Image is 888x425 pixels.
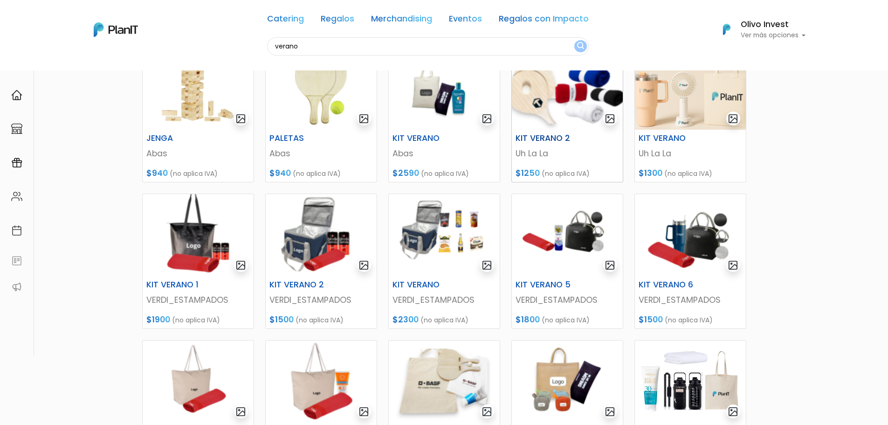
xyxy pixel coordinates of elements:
img: gallery-light [482,113,492,124]
a: gallery-light KIT VERANO 2 VERDI_ESTAMPADOS $1500 (no aplica IVA) [265,194,377,329]
img: thumb_Captura_de_pantalla_2023-09-20_165141.jpg [266,48,377,130]
img: gallery-light [235,406,246,417]
h6: JENGA [141,133,217,143]
span: $1500 [639,314,663,325]
span: $2300 [392,314,419,325]
img: thumb_Captura_de_pantalla_2025-09-09_102946.png [266,341,377,423]
strong: PLAN IT [33,76,60,84]
span: $1300 [639,167,662,179]
img: gallery-light [358,113,369,124]
img: calendar-87d922413cdce8b2cf7b7f5f62616a5cf9e4887200fb71536465627b3292af00.svg [11,225,22,236]
img: gallery-light [605,406,615,417]
img: marketplace-4ceaa7011d94191e9ded77b95e3339b90024bf715f7c57f8cf31f2d8c509eaba.svg [11,123,22,134]
span: (no aplica IVA) [293,169,341,178]
span: $940 [146,167,168,179]
img: thumb_Captura_de_pantalla_2025-09-09_100632.png [266,194,377,276]
h6: KIT VERANO 1 [141,280,217,290]
span: (no aplica IVA) [542,169,590,178]
img: thumb_Captura_de_pantalla_2025-09-09_102053.png [512,194,623,276]
span: $1250 [516,167,540,179]
i: send [158,140,177,151]
img: partners-52edf745621dab592f3b2c58e3bca9d71375a7ef29c3b500c9f145b62cc070d4.svg [11,281,22,293]
h6: Olivo Invest [741,21,806,29]
a: Regalos [321,15,354,26]
span: (no aplica IVA) [665,315,713,325]
img: gallery-light [235,113,246,124]
p: Uh La La [516,147,619,160]
img: gallery-light [728,406,738,417]
span: (no aplica IVA) [421,169,469,178]
img: gallery-light [605,260,615,271]
p: VERDI_ESTAMPADOS [516,294,619,306]
p: VERDI_ESTAMPADOS [392,294,496,306]
a: gallery-light JENGA Abas $940 (no aplica IVA) [142,47,254,182]
img: thumb_Captura_de_pantalla_2025-09-10_120300.png [389,341,500,423]
img: thumb_Captura_de_pantalla_2025-09-09_102458.png [635,194,746,276]
img: gallery-light [728,113,738,124]
img: thumb_Captura_de_pantalla_2025-09-09_100029.png [143,194,254,276]
span: ¡Escríbenos! [48,142,142,151]
h6: KIT VERANO [387,133,463,143]
p: Abas [269,147,373,160]
p: VERDI_ESTAMPADOS [146,294,250,306]
p: Uh La La [639,147,742,160]
img: home-e721727adea9d79c4d83392d1f703f7f8bce08238fde08b1acbfd93340b81755.svg [11,90,22,101]
span: J [94,56,112,75]
a: gallery-light KIT VERANO 5 VERDI_ESTAMPADOS $1800 (no aplica IVA) [511,194,623,329]
h6: KIT VERANO 5 [510,280,586,290]
a: Merchandising [371,15,432,26]
span: (no aplica IVA) [172,315,220,325]
a: Eventos [449,15,482,26]
a: gallery-light PALETAS Abas $940 (no aplica IVA) [265,47,377,182]
p: Ya probaste PlanitGO? Vas a poder automatizarlas acciones de todo el año. Escribinos para saber más! [33,86,156,117]
h6: KIT VERANO 2 [264,280,340,290]
img: gallery-light [605,113,615,124]
p: VERDI_ESTAMPADOS [639,294,742,306]
p: Abas [392,147,496,160]
img: thumb_Captura_de_pantalla_2025-09-15_123031.png [512,341,623,423]
img: gallery-light [235,260,246,271]
button: PlanIt Logo Olivo Invest Ver más opciones [711,17,806,42]
span: $1900 [146,314,170,325]
span: (no aplica IVA) [542,315,590,325]
span: (no aplica IVA) [420,315,468,325]
span: (no aplica IVA) [664,169,712,178]
img: search_button-432b6d5273f82d61273b3651a40e1bd1b912527efae98b1b7a1b2c0702e16a8d.svg [577,42,584,51]
img: gallery-light [728,260,738,271]
img: thumb_Captura_de_pantalla_2025-09-09_101513.png [389,194,500,276]
i: keyboard_arrow_down [145,71,158,85]
a: gallery-light KIT VERANO 1 VERDI_ESTAMPADOS $1900 (no aplica IVA) [142,194,254,329]
h6: KIT VERANO [633,133,709,143]
a: Regalos con Impacto [499,15,589,26]
a: Catering [267,15,304,26]
img: people-662611757002400ad9ed0e3c099ab2801c6687ba6c219adb57efc949bc21e19d.svg [11,191,22,202]
img: user_d58e13f531133c46cb30575f4d864daf.jpeg [84,47,103,65]
span: (no aplica IVA) [296,315,344,325]
h6: KIT VERANO 6 [633,280,709,290]
p: VERDI_ESTAMPADOS [269,294,373,306]
img: thumb_ChatGPT_Image_4_sept_2025__22_10_23.png [635,48,746,130]
span: $1800 [516,314,540,325]
h6: KIT VERANO [387,280,463,290]
img: gallery-light [358,406,369,417]
a: gallery-light KIT VERANO 6 VERDI_ESTAMPADOS $1500 (no aplica IVA) [634,194,746,329]
h6: PALETAS [264,133,340,143]
span: (no aplica IVA) [170,169,218,178]
div: J [24,56,164,75]
a: gallery-light KIT VERANO 2 Uh La La $1250 (no aplica IVA) [511,47,623,182]
img: PlanIt Logo [716,19,737,40]
input: Buscá regalos, desayunos, y más [267,37,589,56]
a: gallery-light KIT VERANO Uh La La $1300 (no aplica IVA) [634,47,746,182]
span: $940 [269,167,291,179]
img: PlanIt Logo [94,22,138,37]
img: gallery-light [358,260,369,271]
div: PLAN IT Ya probaste PlanitGO? Vas a poder automatizarlas acciones de todo el año. Escribinos para... [24,65,164,124]
img: thumb_Dise%C3%B1o_sin_t%C3%ADtulo_-_2024-11-11T172836.905.png [635,341,746,423]
img: thumb_Captura_de_pantalla_2025-09-15_140611.png [389,48,500,130]
span: $2590 [392,167,419,179]
img: user_04fe99587a33b9844688ac17b531be2b.png [75,56,94,75]
h6: KIT VERANO 2 [510,133,586,143]
img: feedback-78b5a0c8f98aac82b08bfc38622c3050aee476f2c9584af64705fc4e61158814.svg [11,255,22,266]
img: thumb_Captura_de_pantalla_2025-09-09_103452.png [143,341,254,423]
a: gallery-light KIT VERANO VERDI_ESTAMPADOS $2300 (no aplica IVA) [388,194,500,329]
